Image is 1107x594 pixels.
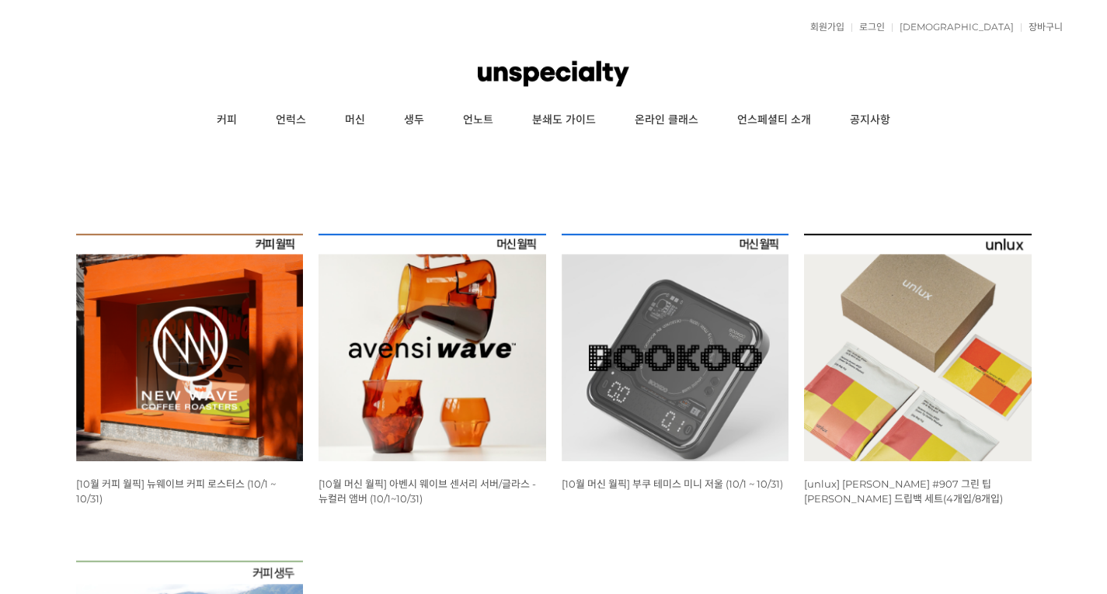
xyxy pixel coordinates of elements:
[444,101,513,140] a: 언노트
[385,101,444,140] a: 생두
[76,234,304,461] img: [10월 커피 월픽] 뉴웨이브 커피 로스터스 (10/1 ~ 10/31)
[851,23,885,32] a: 로그인
[513,101,615,140] a: 분쇄도 가이드
[319,234,546,461] img: [10월 머신 월픽] 아벤시 웨이브 센서리 서버/글라스 - 뉴컬러 앰버 (10/1~10/31)
[615,101,718,140] a: 온라인 클래스
[325,101,385,140] a: 머신
[478,50,628,97] img: 언스페셜티 몰
[802,23,844,32] a: 회원가입
[256,101,325,140] a: 언럭스
[197,101,256,140] a: 커피
[804,234,1032,461] img: [unlux] 파나마 잰슨 #907 그린 팁 게이샤 워시드 드립백 세트(4개입/8개입)
[804,478,1003,505] a: [unlux] [PERSON_NAME] #907 그린 팁 [PERSON_NAME] 드립백 세트(4개입/8개입)
[562,234,789,461] img: [10월 머신 월픽] 부쿠 테미스 미니 저울 (10/1 ~ 10/31)
[319,478,536,505] a: [10월 머신 월픽] 아벤시 웨이브 센서리 서버/글라스 - 뉴컬러 앰버 (10/1~10/31)
[562,478,783,490] a: [10월 머신 월픽] 부쿠 테미스 미니 저울 (10/1 ~ 10/31)
[1021,23,1063,32] a: 장바구니
[830,101,910,140] a: 공지사항
[718,101,830,140] a: 언스페셜티 소개
[76,478,276,505] a: [10월 커피 월픽] 뉴웨이브 커피 로스터스 (10/1 ~ 10/31)
[892,23,1014,32] a: [DEMOGRAPHIC_DATA]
